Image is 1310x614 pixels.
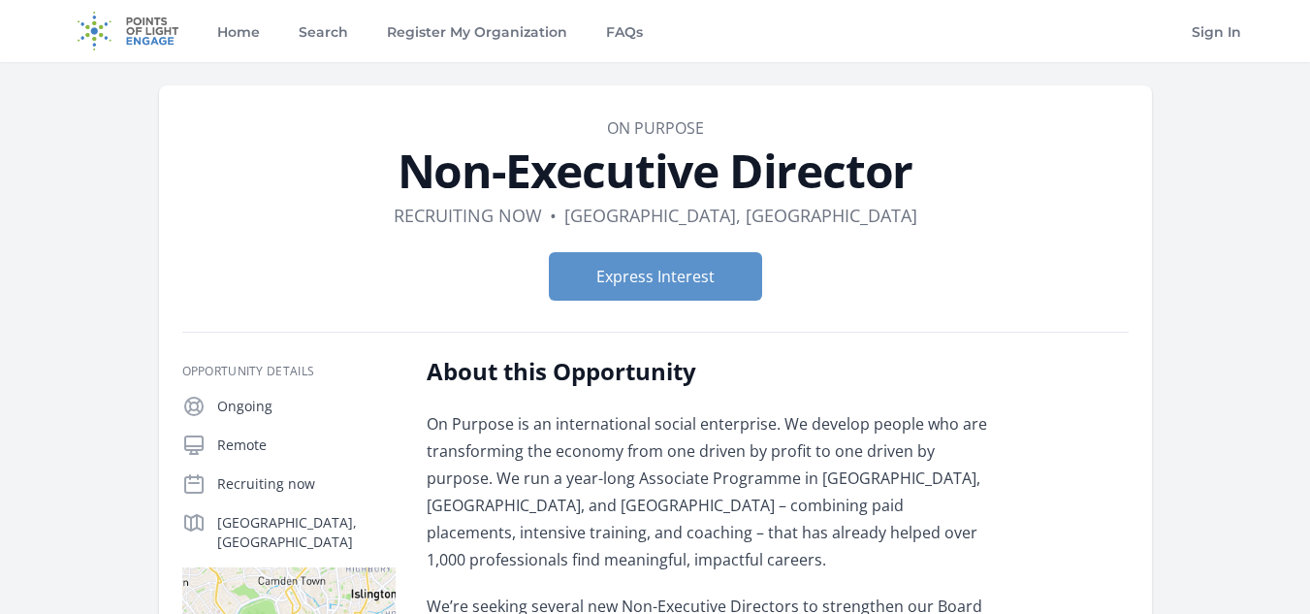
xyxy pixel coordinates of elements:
p: Remote [217,436,396,455]
p: Ongoing [217,397,396,416]
h2: About this Opportunity [427,356,994,387]
p: On Purpose is an international social enterprise. We develop people who are transforming the econ... [427,410,994,573]
a: On Purpose [607,117,704,139]
p: Recruiting now [217,474,396,494]
h3: Opportunity Details [182,364,396,379]
h1: Non-Executive Director [182,147,1129,194]
dd: [GEOGRAPHIC_DATA], [GEOGRAPHIC_DATA] [564,202,917,229]
button: Express Interest [549,252,762,301]
p: [GEOGRAPHIC_DATA], [GEOGRAPHIC_DATA] [217,513,396,552]
div: • [550,202,557,229]
dd: Recruiting now [394,202,542,229]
